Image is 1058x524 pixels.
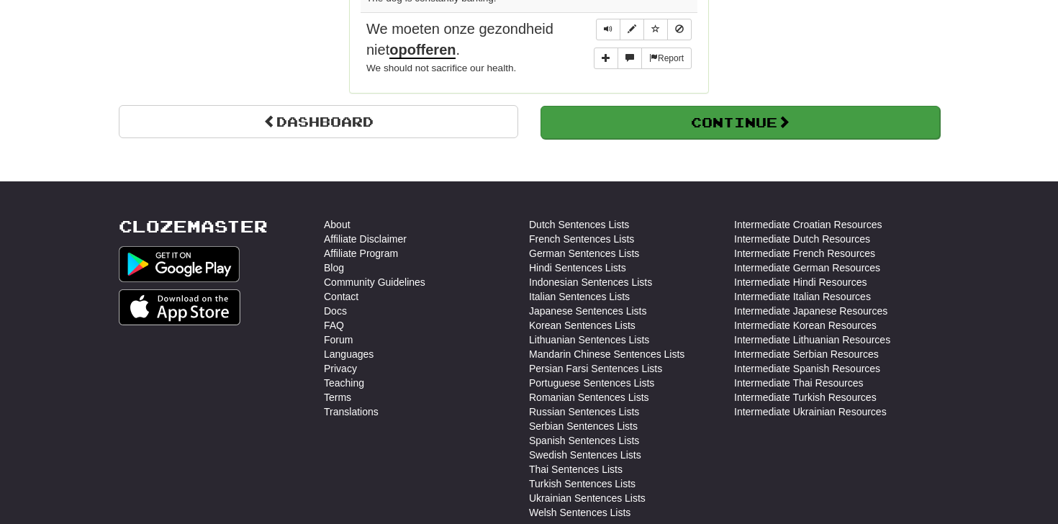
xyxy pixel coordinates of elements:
a: Mandarin Chinese Sentences Lists [529,347,684,361]
a: Intermediate German Resources [734,261,880,275]
a: Blog [324,261,344,275]
a: Docs [324,304,347,318]
a: Turkish Sentences Lists [529,476,636,491]
small: We should not sacrifice our health. [366,63,516,73]
a: Russian Sentences Lists [529,405,639,419]
a: Romanian Sentences Lists [529,390,649,405]
a: Community Guidelines [324,275,425,289]
button: Add sentence to collection [594,48,618,69]
span: We moeten onze gezondheid niet . [366,21,553,59]
img: Get it on Google Play [119,246,240,282]
a: Italian Sentences Lists [529,289,630,304]
a: Privacy [324,361,357,376]
a: About [324,217,351,232]
button: Report [641,48,692,69]
a: Intermediate French Resources [734,246,875,261]
a: FAQ [324,318,344,333]
a: Intermediate Korean Resources [734,318,877,333]
a: Clozemaster [119,217,268,235]
a: Dashboard [119,105,518,138]
a: Intermediate Japanese Resources [734,304,887,318]
img: Get it on App Store [119,289,240,325]
div: More sentence controls [594,48,692,69]
a: German Sentences Lists [529,246,639,261]
a: Japanese Sentences Lists [529,304,646,318]
a: Indonesian Sentences Lists [529,275,652,289]
a: Ukrainian Sentences Lists [529,491,646,505]
button: Play sentence audio [596,19,620,40]
a: Portuguese Sentences Lists [529,376,654,390]
a: Affiliate Disclaimer [324,232,407,246]
a: Intermediate Croatian Resources [734,217,882,232]
a: Serbian Sentences Lists [529,419,638,433]
a: Intermediate Hindi Resources [734,275,867,289]
a: French Sentences Lists [529,232,634,246]
a: Intermediate Italian Resources [734,289,871,304]
a: Thai Sentences Lists [529,462,623,476]
a: Intermediate Spanish Resources [734,361,880,376]
a: Languages [324,347,374,361]
a: Intermediate Lithuanian Resources [734,333,890,347]
a: Korean Sentences Lists [529,318,636,333]
button: Toggle ignore [667,19,692,40]
a: Intermediate Serbian Resources [734,347,879,361]
a: Lithuanian Sentences Lists [529,333,649,347]
a: Hindi Sentences Lists [529,261,626,275]
a: Affiliate Program [324,246,398,261]
a: Spanish Sentences Lists [529,433,639,448]
a: Terms [324,390,351,405]
a: Persian Farsi Sentences Lists [529,361,662,376]
u: opofferen [389,42,456,59]
a: Intermediate Ukrainian Resources [734,405,887,419]
button: Edit sentence [620,19,644,40]
a: Intermediate Dutch Resources [734,232,870,246]
a: Intermediate Turkish Resources [734,390,877,405]
a: Welsh Sentences Lists [529,505,630,520]
a: Swedish Sentences Lists [529,448,641,462]
button: Toggle favorite [643,19,668,40]
a: Dutch Sentences Lists [529,217,629,232]
a: Teaching [324,376,364,390]
button: Continue [541,106,940,139]
a: Translations [324,405,379,419]
a: Intermediate Thai Resources [734,376,864,390]
a: Contact [324,289,358,304]
a: Forum [324,333,353,347]
div: Sentence controls [596,19,692,40]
